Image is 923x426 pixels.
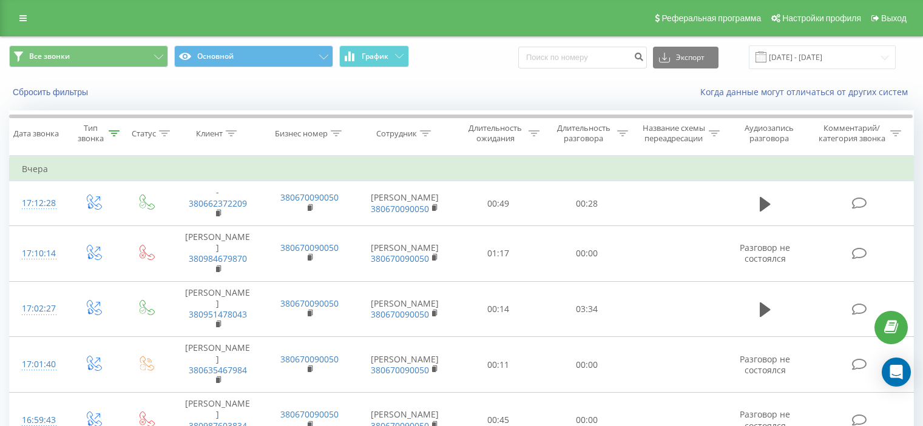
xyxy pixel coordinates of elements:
[543,281,631,337] td: 03:34
[10,157,914,181] td: Вчера
[172,225,263,281] td: [PERSON_NAME]
[280,298,339,309] a: 380670090050
[371,364,429,376] a: 380670090050
[280,242,339,253] a: 380670090050
[275,128,328,139] div: Бизнес номер
[882,358,911,387] div: Open Intercom Messenger
[642,123,706,144] div: Название схемы переадресации
[29,52,70,61] span: Все звонки
[196,128,223,139] div: Клиент
[356,337,455,393] td: [PERSON_NAME]
[816,123,887,144] div: Комментарий/категория звонка
[76,123,105,144] div: Тип звонка
[9,87,94,98] button: Сбросить фильтры
[280,191,339,203] a: 380670090050
[740,242,790,264] span: Разговор не состоялся
[734,123,805,144] div: Аудиозапись разговора
[553,123,614,144] div: Длительность разговора
[518,47,647,68] input: Поиск по номеру
[22,191,54,215] div: 17:12:28
[455,181,543,226] td: 00:49
[371,253,429,264] a: 380670090050
[172,337,263,393] td: [PERSON_NAME]
[455,337,543,393] td: 00:11
[339,45,409,67] button: График
[376,128,417,139] div: Сотрудник
[653,47,718,68] button: Экспорт
[356,225,455,281] td: [PERSON_NAME]
[189,198,247,209] a: 380662372209
[174,45,333,67] button: Основной
[362,52,388,61] span: График
[371,203,429,215] a: 380670090050
[172,181,263,226] td: -
[371,308,429,320] a: 380670090050
[661,13,761,23] span: Реферальная программа
[189,364,247,376] a: 380635467984
[356,281,455,337] td: [PERSON_NAME]
[280,353,339,365] a: 380670090050
[455,281,543,337] td: 00:14
[13,128,59,139] div: Дата звонка
[543,181,631,226] td: 00:28
[881,13,907,23] span: Выход
[740,353,790,376] span: Разговор не состоялся
[172,281,263,337] td: [PERSON_NAME]
[9,45,168,67] button: Все звонки
[132,128,156,139] div: Статус
[455,225,543,281] td: 01:17
[356,181,455,226] td: [PERSON_NAME]
[189,253,247,264] a: 380984679870
[22,297,54,321] div: 17:02:27
[543,337,631,393] td: 00:00
[465,123,526,144] div: Длительность ожидания
[782,13,861,23] span: Настройки профиля
[22,353,54,376] div: 17:01:40
[543,225,631,281] td: 00:00
[189,308,247,320] a: 380951478043
[22,242,54,265] div: 17:10:14
[700,86,914,98] a: Когда данные могут отличаться от других систем
[280,408,339,420] a: 380670090050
